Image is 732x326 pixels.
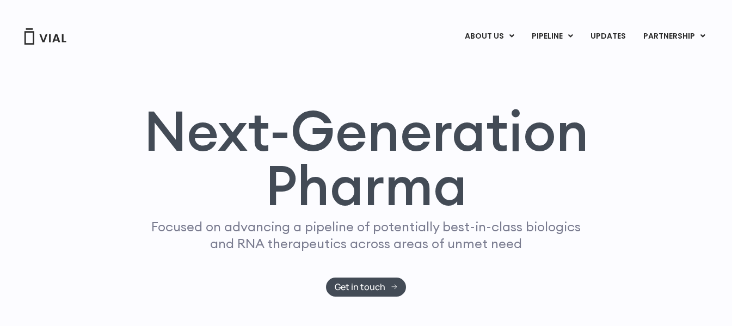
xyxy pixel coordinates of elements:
[23,28,67,45] img: Vial Logo
[456,27,522,46] a: ABOUT USMenu Toggle
[635,27,714,46] a: PARTNERSHIPMenu Toggle
[131,103,602,213] h1: Next-Generation Pharma
[147,218,586,252] p: Focused on advancing a pipeline of potentially best-in-class biologics and RNA therapeutics acros...
[335,283,385,291] span: Get in touch
[582,27,634,46] a: UPDATES
[523,27,581,46] a: PIPELINEMenu Toggle
[326,278,406,297] a: Get in touch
